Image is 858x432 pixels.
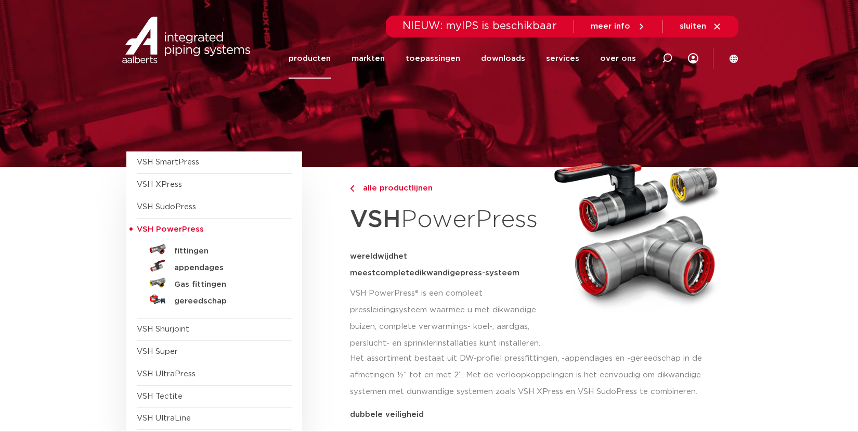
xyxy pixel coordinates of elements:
span: wereldwijd [350,252,394,260]
a: services [546,39,579,79]
a: VSH Tectite [137,392,183,400]
a: VSH UltraPress [137,370,196,378]
span: sluiten [680,22,706,30]
span: press-systeem [460,269,519,277]
h5: gereedschap [174,297,277,306]
a: markten [352,39,385,79]
a: toepassingen [406,39,460,79]
span: dikwandige [414,269,460,277]
img: chevron-right.svg [350,185,354,192]
strong: VSH [350,208,401,232]
h5: fittingen [174,247,277,256]
a: over ons [600,39,636,79]
a: VSH SudoPress [137,203,196,211]
a: VSH Super [137,348,178,355]
span: complete [375,269,414,277]
nav: Menu [289,39,636,79]
h5: Gas fittingen [174,280,277,289]
a: meer info [591,22,646,31]
span: VSH PowerPress [137,225,204,233]
a: VSH SmartPress [137,158,199,166]
a: alle productlijnen [350,182,545,195]
a: VSH UltraLine [137,414,191,422]
a: VSH Shurjoint [137,325,189,333]
a: producten [289,39,331,79]
span: NIEUW: myIPS is beschikbaar [402,21,557,31]
span: meer info [591,22,630,30]
span: alle productlijnen [357,184,433,192]
a: VSH XPress [137,181,182,188]
a: gereedschap [137,291,292,308]
a: fittingen [137,241,292,258]
h1: PowerPress [350,200,545,240]
a: Gas fittingen [137,274,292,291]
a: sluiten [680,22,722,31]
h5: appendages [174,263,277,273]
p: Het assortiment bestaat uit DW-profiel pressfittingen, -appendages en -gereedschap in de afmeting... [350,350,725,400]
a: appendages [137,258,292,274]
a: downloads [481,39,525,79]
p: dubbele veiligheid [350,411,725,418]
span: het meest [350,252,407,277]
p: VSH PowerPress® is een compleet pressleidingsysteem waarmee u met dikwandige buizen, complete ver... [350,285,545,352]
